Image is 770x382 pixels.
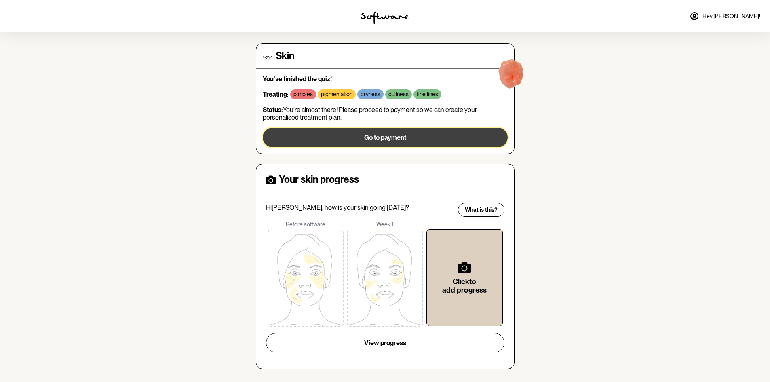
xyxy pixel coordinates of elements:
[266,221,346,228] p: Before software
[685,6,765,26] a: Hey,[PERSON_NAME]!
[321,91,352,98] p: pigmentation
[263,75,508,83] p: You've finished the quiz!
[417,91,438,98] p: fine lines
[266,204,453,211] p: Hi [PERSON_NAME] , how is your skin going [DATE]?
[458,203,504,217] button: What is this?
[361,91,380,98] p: dryness
[279,174,359,186] h4: Your skin progress
[263,91,289,98] strong: Treating:
[361,11,409,24] img: software logo
[263,106,508,121] p: You’re almost there! Please proceed to payment so we can create your personalised treatment plan.
[276,50,294,62] h4: Skin
[702,13,760,20] span: Hey, [PERSON_NAME] !
[266,333,504,352] button: View progress
[364,339,406,347] span: View progress
[364,134,406,141] span: Go to payment
[263,106,283,114] strong: Status:
[440,277,489,295] h6: Click to add progress
[347,230,423,327] img: 9sTVZcrP3IAAAAAASUVORK5CYII=
[293,91,313,98] p: pimples
[465,207,498,213] span: What is this?
[345,221,425,228] p: Week 1
[263,128,508,147] button: Go to payment
[388,91,409,98] p: dullness
[268,230,344,327] img: treatment-before-software.51993e60b0d7261408ee.png
[485,50,537,101] img: red-blob.ee797e6f29be6228169e.gif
